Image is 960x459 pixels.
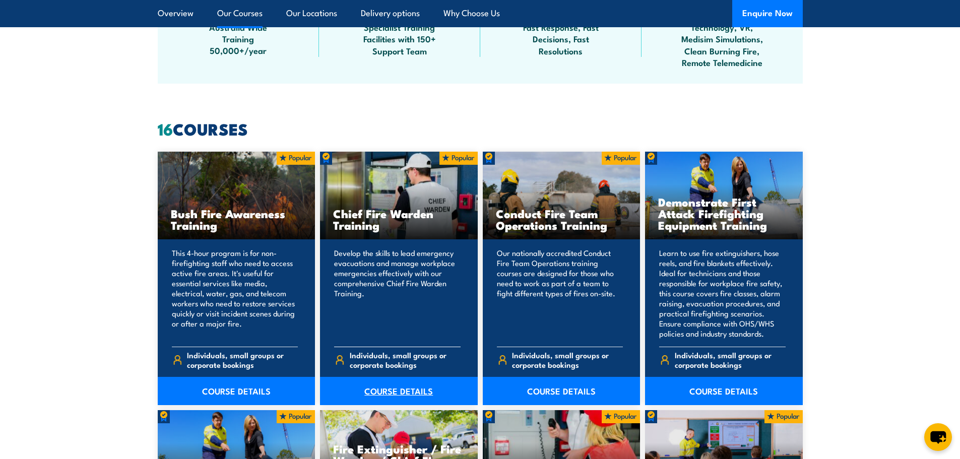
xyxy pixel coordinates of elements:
[677,21,767,69] span: Technology, VR, Medisim Simulations, Clean Burning Fire, Remote Telemedicine
[158,121,803,136] h2: COURSES
[333,208,465,231] h3: Chief Fire Warden Training
[516,21,606,56] span: Fast Response, Fast Decisions, Fast Resolutions
[645,377,803,405] a: COURSE DETAILS
[354,21,445,56] span: Specialist Training Facilities with 150+ Support Team
[158,116,173,141] strong: 16
[187,350,298,369] span: Individuals, small groups or corporate bookings
[483,377,641,405] a: COURSE DETAILS
[158,377,315,405] a: COURSE DETAILS
[350,350,461,369] span: Individuals, small groups or corporate bookings
[193,21,284,56] span: Australia Wide Training 50,000+/year
[334,248,461,339] p: Develop the skills to lead emergency evacuations and manage workplace emergencies effectively wit...
[497,248,623,339] p: Our nationally accredited Conduct Fire Team Operations training courses are designed for those wh...
[659,248,786,339] p: Learn to use fire extinguishers, hose reels, and fire blankets effectively. Ideal for technicians...
[496,208,627,231] h3: Conduct Fire Team Operations Training
[924,423,952,451] button: chat-button
[171,208,302,231] h3: Bush Fire Awareness Training
[320,377,478,405] a: COURSE DETAILS
[172,248,298,339] p: This 4-hour program is for non-firefighting staff who need to access active fire areas. It's usef...
[512,350,623,369] span: Individuals, small groups or corporate bookings
[658,196,790,231] h3: Demonstrate First Attack Firefighting Equipment Training
[675,350,786,369] span: Individuals, small groups or corporate bookings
